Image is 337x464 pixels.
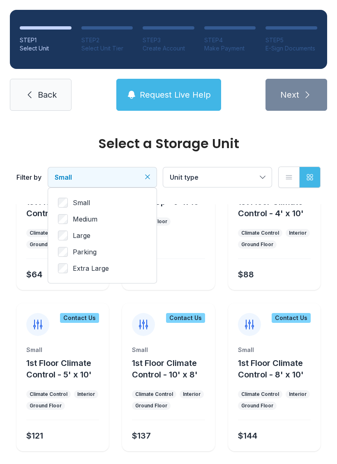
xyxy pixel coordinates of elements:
button: 1st Floor Climate Control - 5' x 10' [26,357,106,380]
div: Contact Us [60,313,99,323]
div: Interior [77,391,95,398]
div: $144 [238,430,257,441]
div: Interior [289,391,307,398]
div: Small [26,346,99,354]
input: Small [58,198,68,208]
span: Unit type [170,173,199,181]
div: STEP 2 [81,36,133,44]
span: Back [38,89,57,101]
span: Extra Large [73,263,109,273]
span: 1st Floor Climate Control - 8' x 10' [238,358,304,379]
div: Contact Us [272,313,311,323]
button: Unit type [163,167,272,187]
input: Parking [58,247,68,257]
div: STEP 3 [143,36,194,44]
div: Climate Control [30,391,67,398]
div: Make Payment [204,44,256,53]
button: 1st Floor Climate Control - 8' x 10' [238,357,317,380]
button: 1st Floor Climate Control - 5' x 5' [26,196,106,219]
span: Small [55,173,72,181]
div: Ground Floor [135,402,167,409]
button: Clear filters [143,173,152,181]
div: Create Account [143,44,194,53]
div: Climate Control [241,230,279,236]
button: 1st Floor Climate Control - 4' x 10' [238,196,317,219]
div: $88 [238,269,254,280]
div: Ground Floor [30,241,62,248]
div: Climate Control [30,230,67,236]
span: Parking [73,247,97,257]
div: $137 [132,430,151,441]
span: Next [280,89,299,101]
div: STEP 1 [20,36,72,44]
div: E-Sign Documents [265,44,317,53]
div: Select a Storage Unit [16,137,321,150]
div: Ground Floor [241,241,273,248]
span: Request Live Help [140,89,211,101]
div: Small [238,346,311,354]
div: Small [132,346,205,354]
input: Large [58,231,68,240]
div: Climate Control [241,391,279,398]
div: Filter by [16,172,42,182]
span: 1st Floor Climate Control - 10' x 8' [132,358,198,379]
span: Large [73,231,90,240]
div: Ground Floor [241,402,273,409]
div: Ground Floor [30,402,62,409]
div: Select Unit [20,44,72,53]
input: Extra Large [58,263,68,273]
span: 1st Floor Climate Control - 5' x 10' [26,358,92,379]
input: Medium [58,214,68,224]
div: STEP 4 [204,36,256,44]
button: Small [48,167,157,187]
span: Small [73,198,90,208]
button: 1st Floor Climate Control - 10' x 8' [132,357,211,380]
div: Select Unit Tier [81,44,133,53]
div: STEP 5 [265,36,317,44]
div: Contact Us [166,313,205,323]
div: Interior [289,230,307,236]
div: $64 [26,269,42,280]
div: Interior [183,391,201,398]
span: Medium [73,214,97,224]
div: $121 [26,430,43,441]
div: Climate Control [135,391,173,398]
